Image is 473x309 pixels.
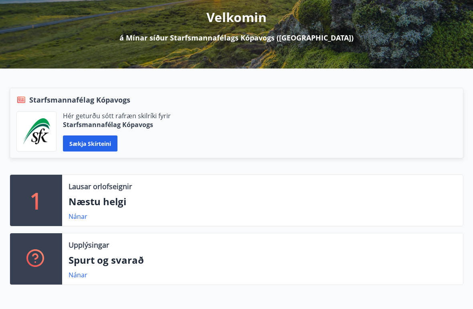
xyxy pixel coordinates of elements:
img: x5MjQkxwhnYn6YREZUTEa9Q4KsBUeQdWGts9Dj4O.png [23,118,50,145]
p: Starfsmannafélag Kópavogs [63,120,171,129]
button: Sækja skírteini [63,135,117,151]
p: Upplýsingar [69,240,109,250]
p: Hér geturðu sótt rafræn skilríki fyrir [63,111,171,120]
p: Lausar orlofseignir [69,181,132,192]
p: Næstu helgi [69,195,457,208]
p: Spurt og svarað [69,253,457,267]
p: 1 [30,185,42,216]
a: Nánar [69,271,87,279]
p: á Mínar síður Starfsmannafélags Kópavogs ([GEOGRAPHIC_DATA]) [119,32,354,43]
a: Nánar [69,212,87,221]
p: Velkomin [206,8,267,26]
span: Starfsmannafélag Kópavogs [29,95,130,105]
